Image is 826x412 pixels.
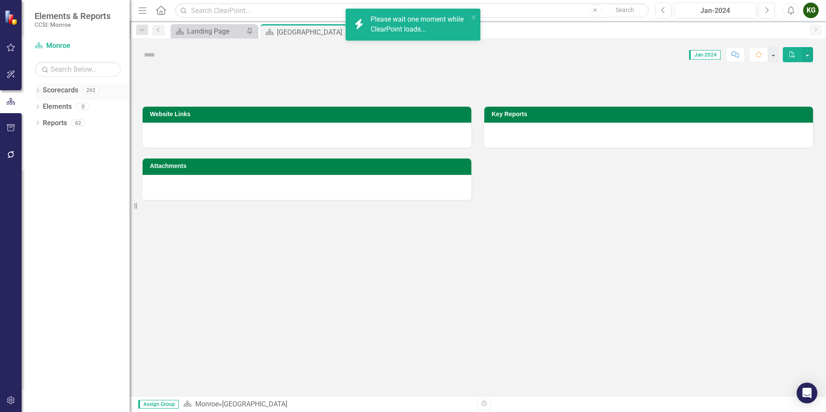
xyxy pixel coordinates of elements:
img: Not Defined [143,48,156,62]
span: Assign Group [138,400,179,409]
a: Monroe [195,400,219,408]
div: 62 [71,119,85,127]
div: [GEOGRAPHIC_DATA] [277,27,345,38]
a: Landing Page [173,26,244,37]
h3: Key Reports [492,111,809,117]
img: ClearPoint Strategy [4,10,19,25]
input: Search Below... [35,62,121,77]
h3: Attachments [150,163,467,169]
div: Open Intercom Messenger [797,383,817,403]
button: Search [604,4,647,16]
div: » [183,399,471,409]
button: Jan-2024 [674,3,756,18]
div: Jan-2024 [677,6,753,16]
input: Search ClearPoint... [175,3,649,18]
div: [GEOGRAPHIC_DATA] [222,400,287,408]
a: Reports [43,118,67,128]
a: Elements [43,102,72,112]
a: Scorecards [43,86,78,95]
div: Landing Page [187,26,244,37]
span: Jan-2024 [689,50,721,60]
small: CCSI: Monroe [35,21,111,28]
span: Search [616,6,634,13]
div: Please wait one moment while ClearPoint loads... [371,15,468,35]
a: Monroe [35,41,121,51]
span: Elements & Reports [35,11,111,21]
h3: Website Links [150,111,467,117]
div: 262 [83,87,99,94]
div: 0 [76,103,90,111]
button: close [471,12,477,22]
button: KG [803,3,819,18]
